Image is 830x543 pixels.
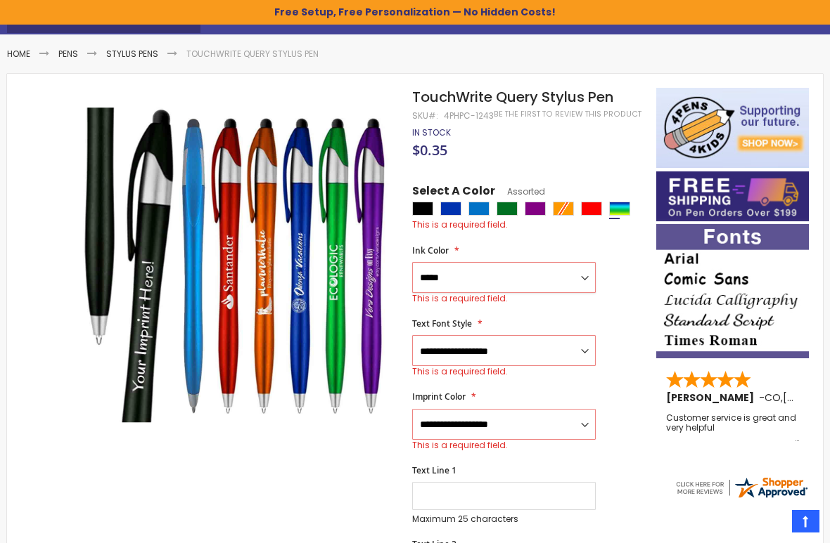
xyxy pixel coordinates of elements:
[58,48,78,60] a: Pens
[412,202,433,216] div: Black
[656,171,809,221] img: Free shipping on orders over $199
[412,464,456,476] span: Text Line 1
[656,88,809,169] img: 4pens 4 kids
[609,202,630,216] div: Assorted
[412,110,438,122] strong: SKU
[497,202,518,216] div: Green
[468,202,490,216] div: Blue Light
[412,366,596,377] div: This is a required field.
[666,391,759,405] span: [PERSON_NAME]
[525,202,546,216] div: Purple
[765,391,781,405] span: CO
[444,110,494,122] div: 4PHPC-1243
[581,202,602,216] div: Red
[656,224,809,358] img: font-personalization-examples
[412,183,495,202] span: Select A Color
[666,413,799,443] div: Customer service is great and very helpful
[412,244,449,256] span: Ink Color
[186,48,319,60] li: TouchWrite Query Stylus Pen
[7,48,30,60] a: Home
[412,126,451,138] span: In stock
[494,109,641,119] a: Be the first to review this product
[412,391,466,403] span: Imprint Color
[412,513,596,525] p: Maximum 25 characters
[106,48,158,60] a: Stylus Pens
[412,318,472,329] span: Text Font Style
[79,107,394,422] img: main-4phpc-1243-touchwrite-query-stylus-pen-2_1.jpg
[412,293,596,304] div: This is a required field.
[412,440,596,451] div: This is a required field.
[412,219,642,230] div: This is a required field.
[412,87,613,107] span: TouchWrite Query Stylus Pen
[412,140,447,159] span: $0.35
[412,127,451,138] div: Availability
[440,202,461,216] div: Blue
[495,185,545,197] span: Assorted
